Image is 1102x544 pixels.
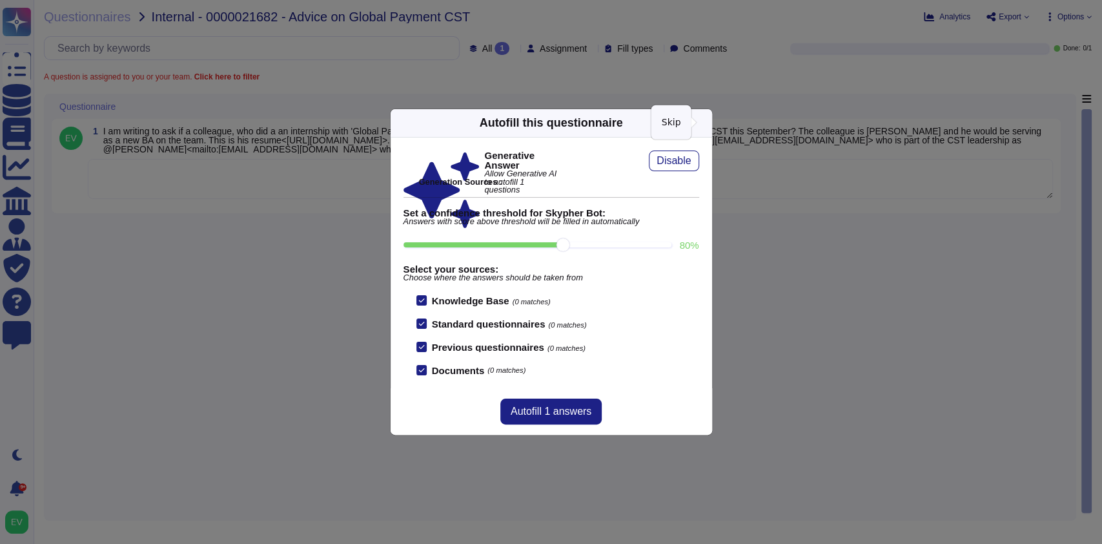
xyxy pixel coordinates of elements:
[513,298,551,306] span: (0 matches)
[511,406,591,417] span: Autofill 1 answers
[432,366,485,375] b: Documents
[403,218,699,226] span: Answers with score above threshold will be filled in automatically
[484,170,560,194] span: Allow Generative AI to autofill 1 questions
[487,367,525,374] span: (0 matches)
[432,342,544,353] b: Previous questionnaires
[500,399,602,424] button: Autofill 1 answers
[403,208,699,218] b: Set a confidence threshold for Skypher Bot:
[419,177,502,187] b: Generation Sources :
[403,274,699,282] span: Choose where the answers should be taken from
[403,264,699,274] b: Select your sources:
[547,344,586,352] span: (0 matches)
[548,321,586,329] span: (0 matches)
[479,114,622,132] div: Autofill this questionnaire
[679,240,699,250] label: 80 %
[432,319,546,330] b: Standard questionnaires
[484,151,560,170] b: Generative Answer
[651,105,691,140] div: Skip
[649,151,699,171] button: Disable
[657,156,691,166] span: Disable
[432,295,509,306] b: Knowledge Base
